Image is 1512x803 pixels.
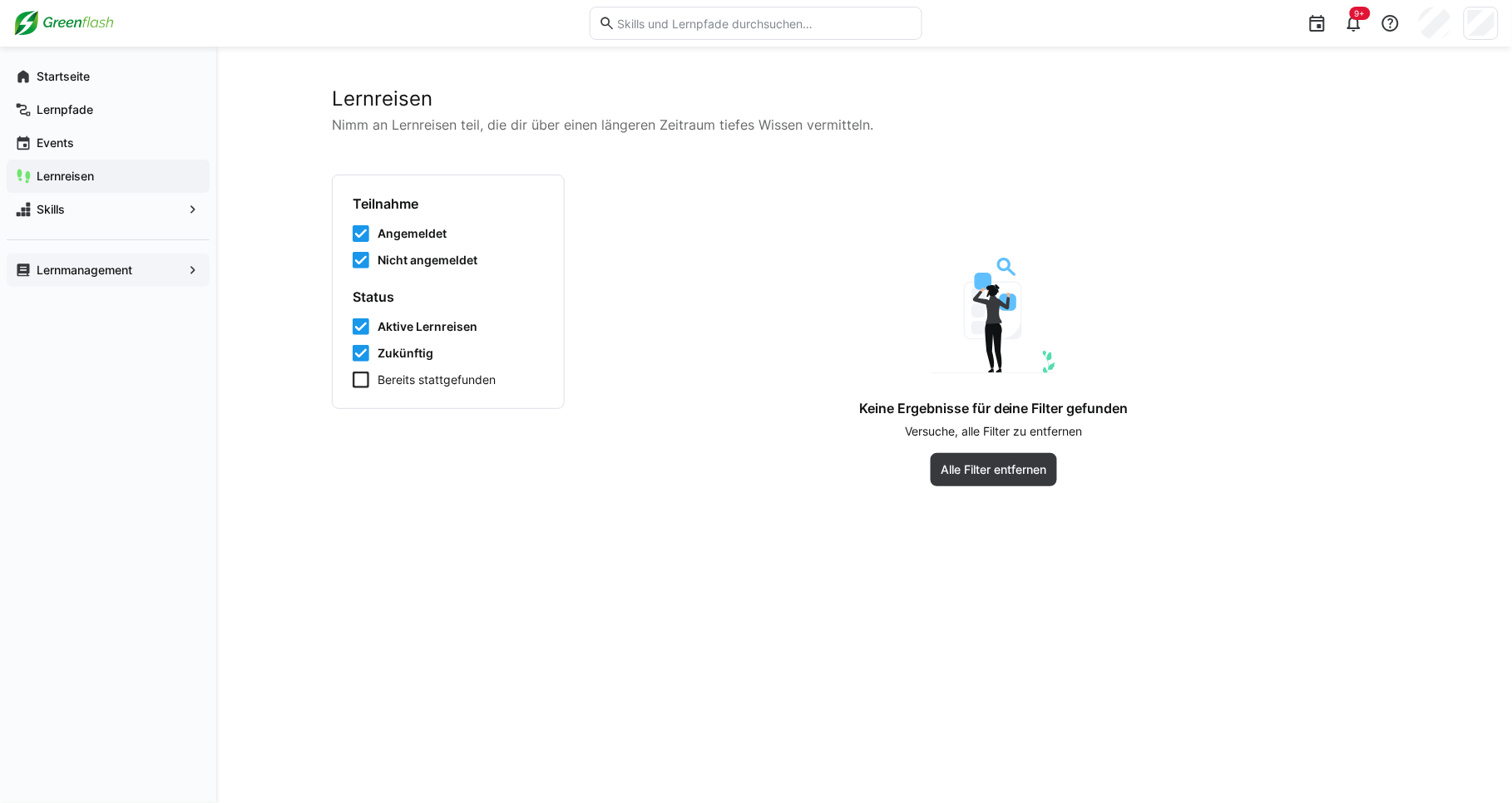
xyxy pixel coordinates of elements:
span: Alle Filter entfernen [939,461,1050,478]
span: Angemeldet [378,225,447,242]
span: 9+ [1355,8,1366,18]
span: Zukünftig [378,345,433,362]
h4: Teilnahme [353,195,544,212]
h2: Lernreisen [332,86,1396,111]
span: Nicht angemeldet [378,252,477,268]
h4: Status [353,288,544,305]
p: Versuche, alle Filter zu entfernen [906,423,1083,440]
h4: Keine Ergebnisse für deine Filter gefunden [859,400,1129,416]
input: Skills und Lernpfade durchsuchen… [615,16,913,31]
span: Bereits stattgefunden [378,372,496,388]
button: Alle Filter entfernen [931,453,1058,486]
span: Aktive Lernreisen [378,318,477,335]
p: Nimm an Lernreisen teil, die dir über einen längeren Zeitraum tiefes Wissen vermitteln. [332,115,1396,135]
